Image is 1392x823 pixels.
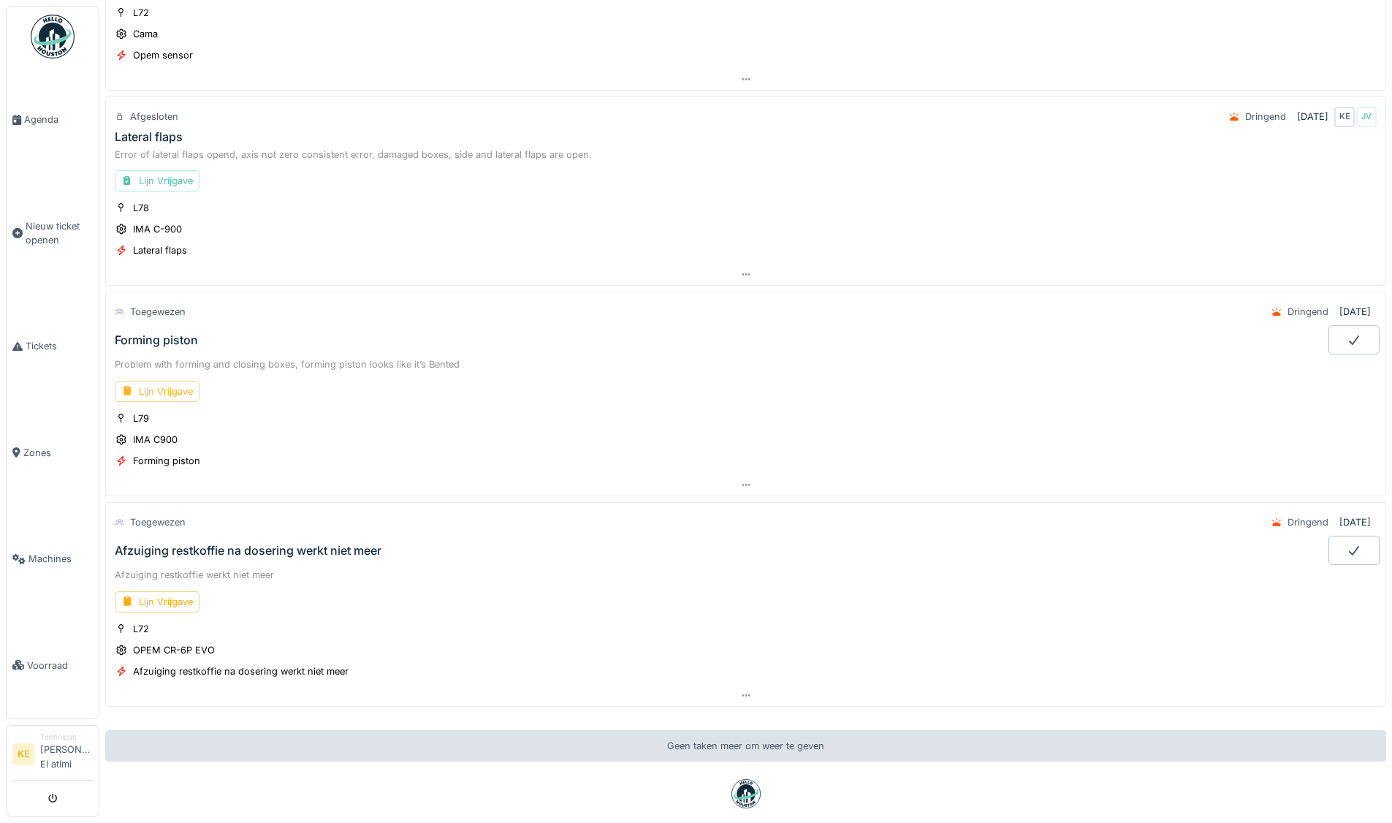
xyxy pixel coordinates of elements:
div: Problem with forming and closing boxes, forming piston looks like it’s Bented [115,357,1377,371]
div: Lateral flaps [133,243,187,257]
div: Forming piston [115,333,198,347]
li: [PERSON_NAME] El atimi [40,732,93,777]
li: KE [12,743,34,765]
div: Toegewezen [130,305,186,319]
div: Opem sensor [133,48,193,62]
a: Machines [7,506,99,612]
div: Dringend [1288,305,1328,319]
a: Tickets [7,293,99,399]
span: Voorraad [27,659,93,672]
div: [DATE] [1339,515,1371,529]
img: badge-BVDL4wpA.svg [731,779,761,808]
div: Error of lateral flaps opend, axis not zero consistent error, damaged boxes, side and lateral fla... [115,148,1377,162]
div: Toegewezen [130,515,186,529]
a: KE Technicus[PERSON_NAME] El atimi [12,732,93,781]
div: Afzuiging restkoffie werkt niet meer [115,568,1377,582]
a: Voorraad [7,612,99,718]
span: Machines [28,552,93,566]
div: Cama [133,27,158,41]
div: [DATE] [1339,305,1371,319]
div: L72 [133,6,149,20]
span: Nieuw ticket openen [26,219,93,247]
div: OPEM CR-6P EVO [133,643,215,657]
a: Zones [7,400,99,506]
div: L78 [133,201,149,215]
div: JV [1356,107,1377,127]
div: KE [1334,107,1355,127]
div: Afzuiging restkoffie na dosering werkt niet meer [133,664,349,678]
div: Lijn Vrijgave [115,591,199,612]
span: Agenda [24,113,93,126]
div: Afzuiging restkoffie na dosering werkt niet meer [115,544,381,558]
div: Forming piston [133,454,200,468]
div: Technicus [40,732,93,743]
div: L72 [133,622,149,636]
span: Zones [23,446,93,460]
a: Agenda [7,67,99,172]
div: Afgesloten [130,110,178,124]
div: Dringend [1288,515,1328,529]
div: IMA C900 [133,433,178,447]
div: Geen taken meer om weer te geven [105,730,1386,762]
div: Lijn Vrijgave [115,170,199,191]
div: Dringend [1245,110,1286,124]
a: Nieuw ticket openen [7,172,99,293]
div: Lateral flaps [115,130,183,144]
div: [DATE] [1297,110,1328,124]
div: Lijn Vrijgave [115,381,199,402]
span: Tickets [26,339,93,353]
div: L79 [133,411,149,425]
img: Badge_color-CXgf-gQk.svg [31,15,75,58]
div: IMA C-900 [133,222,182,236]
